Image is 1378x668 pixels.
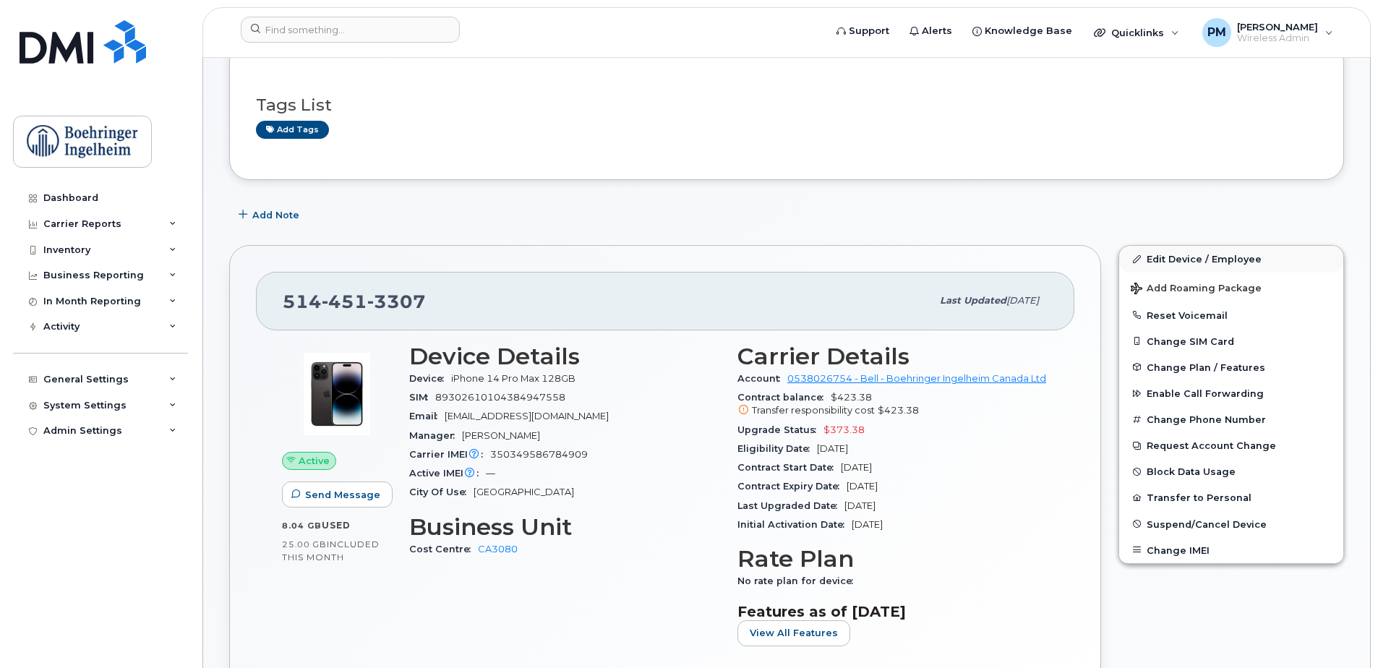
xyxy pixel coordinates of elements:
[409,373,451,384] span: Device
[737,603,1048,620] h3: Features as of [DATE]
[367,291,426,312] span: 3307
[841,462,872,473] span: [DATE]
[737,343,1048,369] h3: Carrier Details
[1147,518,1267,529] span: Suspend/Cancel Device
[1119,273,1343,302] button: Add Roaming Package
[1006,295,1039,306] span: [DATE]
[486,468,495,479] span: —
[435,392,565,403] span: 89302610104384947558
[852,519,883,530] span: [DATE]
[409,468,486,479] span: Active IMEI
[256,96,1317,114] h3: Tags List
[409,430,462,441] span: Manager
[1237,33,1318,44] span: Wireless Admin
[1119,537,1343,563] button: Change IMEI
[878,405,919,416] span: $423.38
[409,343,720,369] h3: Device Details
[256,121,329,139] a: Add tags
[478,544,518,554] a: CA3080
[1084,18,1189,47] div: Quicklinks
[409,514,720,540] h3: Business Unit
[849,24,889,38] span: Support
[1119,328,1343,354] button: Change SIM Card
[1237,21,1318,33] span: [PERSON_NAME]
[847,481,878,492] span: [DATE]
[1147,361,1265,372] span: Change Plan / Features
[1119,511,1343,537] button: Suspend/Cancel Device
[1207,24,1226,41] span: PM
[305,488,380,502] span: Send Message
[844,500,876,511] span: [DATE]
[409,392,435,403] span: SIM
[409,449,490,460] span: Carrier IMEI
[1119,246,1343,272] a: Edit Device / Employee
[737,519,852,530] span: Initial Activation Date
[252,208,299,222] span: Add Note
[1192,18,1343,47] div: Priyanka Modhvadiya
[737,462,841,473] span: Contract Start Date
[282,521,322,531] span: 8.04 GB
[737,424,823,435] span: Upgrade Status
[737,392,1048,418] span: $423.38
[409,544,478,554] span: Cost Centre
[1119,354,1343,380] button: Change Plan / Features
[985,24,1072,38] span: Knowledge Base
[737,481,847,492] span: Contract Expiry Date
[1131,283,1262,296] span: Add Roaming Package
[737,546,1048,572] h3: Rate Plan
[940,295,1006,306] span: Last updated
[787,373,1046,384] a: 0538026754 - Bell - Boehringer Ingelheim Canada Ltd
[241,17,460,43] input: Find something...
[409,487,474,497] span: City Of Use
[490,449,588,460] span: 350349586784909
[823,424,865,435] span: $373.38
[409,411,445,421] span: Email
[737,373,787,384] span: Account
[899,17,962,46] a: Alerts
[737,575,860,586] span: No rate plan for device
[1119,406,1343,432] button: Change Phone Number
[826,17,899,46] a: Support
[474,487,574,497] span: [GEOGRAPHIC_DATA]
[294,351,380,437] img: image20231002-3703462-by0d28.jpeg
[737,443,817,454] span: Eligibility Date
[817,443,848,454] span: [DATE]
[922,24,952,38] span: Alerts
[962,17,1082,46] a: Knowledge Base
[737,620,850,646] button: View All Features
[462,430,540,441] span: [PERSON_NAME]
[737,392,831,403] span: Contract balance
[282,481,393,508] button: Send Message
[1119,432,1343,458] button: Request Account Change
[451,373,575,384] span: iPhone 14 Pro Max 128GB
[282,539,380,562] span: included this month
[1111,27,1164,38] span: Quicklinks
[1119,484,1343,510] button: Transfer to Personal
[1119,380,1343,406] button: Enable Call Forwarding
[750,626,838,640] span: View All Features
[1147,388,1264,399] span: Enable Call Forwarding
[229,202,312,228] button: Add Note
[282,539,327,549] span: 25.00 GB
[283,291,426,312] span: 514
[1119,302,1343,328] button: Reset Voicemail
[322,291,367,312] span: 451
[322,520,351,531] span: used
[299,454,330,468] span: Active
[752,405,875,416] span: Transfer responsibility cost
[445,411,609,421] span: [EMAIL_ADDRESS][DOMAIN_NAME]
[737,500,844,511] span: Last Upgraded Date
[1119,458,1343,484] button: Block Data Usage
